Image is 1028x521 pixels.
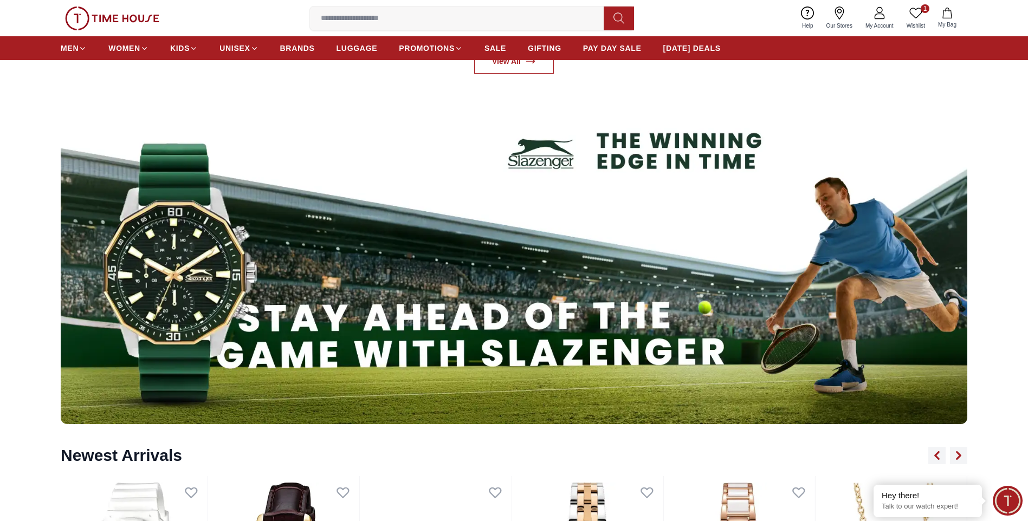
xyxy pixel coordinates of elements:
span: WOMEN [108,43,140,54]
a: WOMEN [108,38,148,58]
span: MEN [61,43,79,54]
a: LUGGAGE [337,38,378,58]
span: KIDS [170,43,190,54]
span: BRANDS [280,43,315,54]
span: SALE [484,43,506,54]
div: Chat Widget [993,486,1023,516]
a: Help [796,4,820,32]
span: PAY DAY SALE [583,43,642,54]
img: ... [65,6,159,30]
span: UNISEX [219,43,250,54]
span: PROMOTIONS [399,43,455,54]
a: PROMOTIONS [399,38,463,58]
a: SALE [484,38,506,58]
h2: Newest Arrivals [61,446,182,465]
a: UNISEX [219,38,258,58]
span: Our Stores [822,22,857,30]
a: PAY DAY SALE [583,38,642,58]
a: BRANDS [280,38,315,58]
span: 1 [921,4,929,13]
span: Wishlist [902,22,929,30]
a: MEN [61,38,87,58]
span: LUGGAGE [337,43,378,54]
span: My Bag [934,21,961,29]
a: KIDS [170,38,198,58]
span: [DATE] DEALS [663,43,721,54]
img: ... [61,84,967,424]
a: [DATE] DEALS [663,38,721,58]
p: Talk to our watch expert! [882,502,974,511]
a: View All [474,49,554,74]
a: 1Wishlist [900,4,932,32]
div: Hey there! [882,490,974,501]
button: My Bag [932,5,963,31]
a: GIFTING [528,38,561,58]
span: My Account [861,22,898,30]
span: GIFTING [528,43,561,54]
a: Our Stores [820,4,859,32]
span: Help [798,22,818,30]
